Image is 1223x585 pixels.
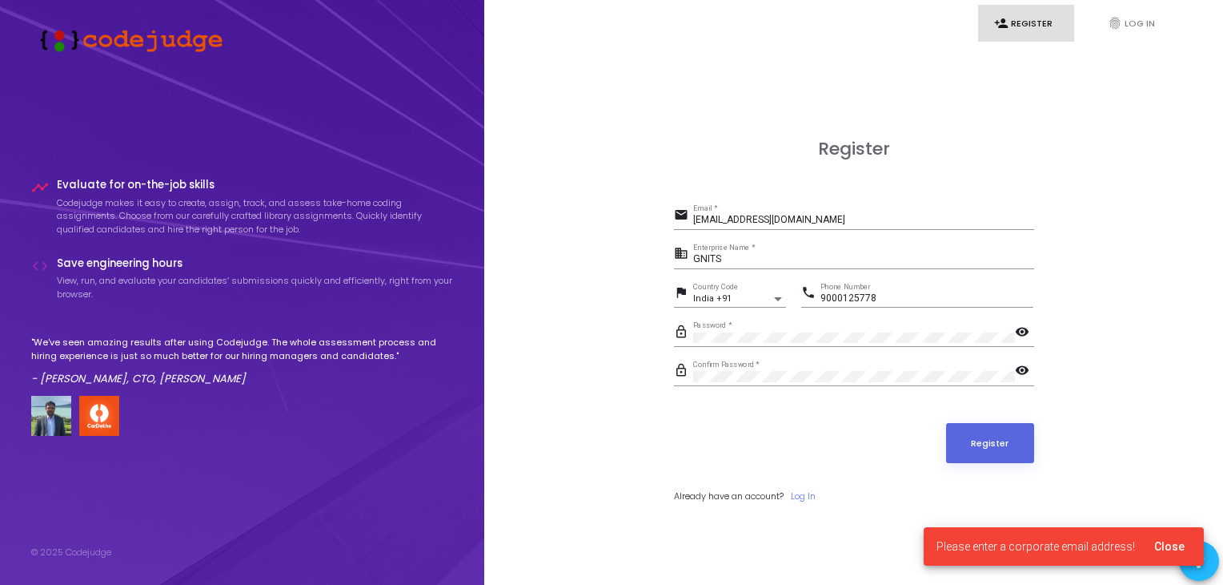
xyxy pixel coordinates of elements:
img: user image [31,396,71,436]
h3: Register [674,139,1034,159]
p: Codejudge makes it easy to create, assign, track, and assess take-home coding assignments. Choose... [57,196,454,236]
a: fingerprintLog In [1092,5,1188,42]
mat-icon: lock_outline [674,324,693,343]
mat-icon: visibility [1015,324,1034,343]
mat-icon: lock_outline [674,362,693,381]
span: Already have an account? [674,490,784,502]
i: code [31,257,49,275]
input: Phone Number [820,293,1033,305]
button: Register [946,423,1034,463]
input: Email [693,215,1034,226]
i: fingerprint [1108,16,1122,30]
p: View, run, and evaluate your candidates’ submissions quickly and efficiently, right from your bro... [57,274,454,301]
i: person_add [994,16,1008,30]
em: - [PERSON_NAME], CTO, [PERSON_NAME] [31,371,246,386]
span: Close [1154,540,1185,553]
h4: Evaluate for on-the-job skills [57,179,454,192]
span: India +91 [693,293,732,304]
button: Close [1141,532,1197,561]
mat-icon: email [674,207,693,226]
div: © 2025 Codejudge [31,546,111,559]
mat-icon: flag [674,284,693,304]
a: person_addRegister [978,5,1074,42]
mat-icon: phone [801,284,820,304]
a: Log In [791,490,816,503]
i: timeline [31,179,49,196]
input: Enterprise Name [693,254,1034,265]
span: Please enter a corporate email address! [936,539,1135,555]
mat-icon: visibility [1015,362,1034,381]
img: company-logo [79,396,119,436]
p: "We've seen amazing results after using Codejudge. The whole assessment process and hiring experi... [31,336,454,362]
mat-icon: business [674,245,693,264]
h4: Save engineering hours [57,257,454,270]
